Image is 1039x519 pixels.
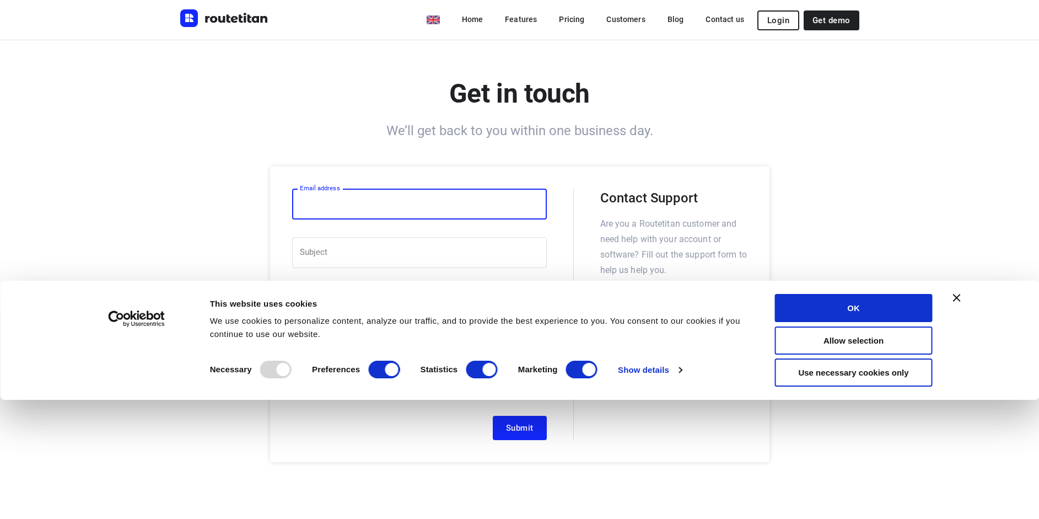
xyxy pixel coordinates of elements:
[804,10,859,30] a: Get demo
[449,78,590,109] b: Get in touch
[659,9,693,29] a: Blog
[180,9,268,27] img: Routetitan logo
[775,359,933,387] button: Use necessary cookies only
[518,365,558,374] strong: Marketing
[210,365,252,374] strong: Necessary
[210,314,750,341] div: We use cookies to personalize content, analyze our traffic, and to provide the best experience to...
[600,216,747,278] p: Are you a Routetitan customer and need help with your account or software? Fill out the support f...
[180,121,859,140] h6: We’ll get back to you within one business day.
[180,9,268,30] a: Routetitan
[953,294,961,302] button: Close banner
[775,327,933,355] button: Allow selection
[812,16,850,25] span: Get demo
[550,9,593,29] a: Pricing
[312,365,360,374] strong: Preferences
[421,365,458,374] strong: Statistics
[600,189,747,207] h5: Contact Support
[597,9,654,29] a: Customers
[618,362,682,378] a: Show details
[767,16,789,25] span: Login
[493,416,547,440] button: Submit
[757,10,799,30] button: Login
[506,424,534,432] span: Submit
[453,9,492,29] a: Home
[496,9,546,29] a: Features
[88,311,185,327] a: Usercentrics Cookiebot - opens in a new window
[697,9,753,29] a: Contact us
[210,297,750,311] div: This website uses cookies
[775,294,933,322] button: OK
